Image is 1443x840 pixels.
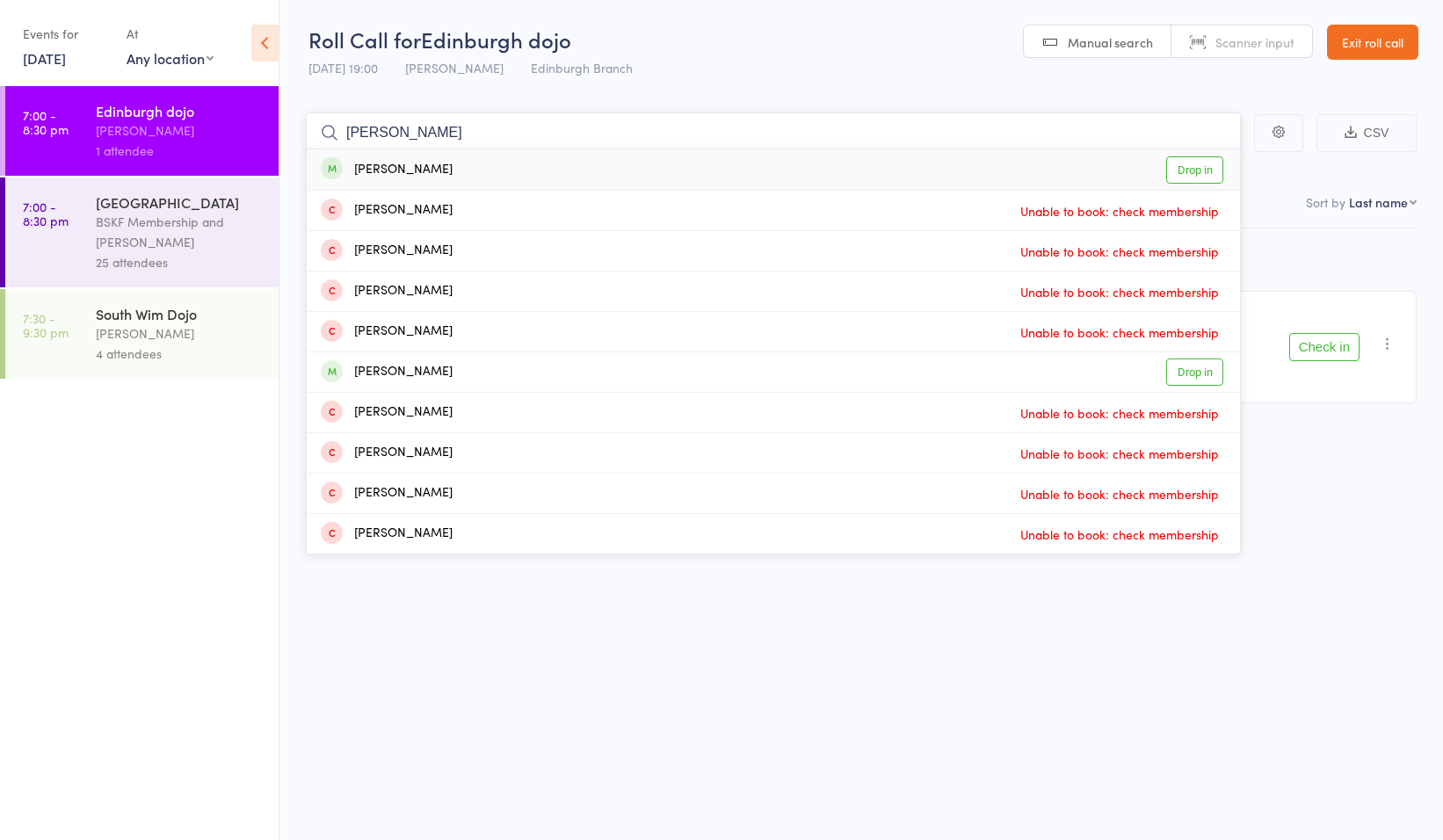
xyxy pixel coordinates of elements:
span: [PERSON_NAME] [405,59,504,76]
time: 7:30 - 9:30 pm [23,311,69,339]
div: [PERSON_NAME] [321,483,453,503]
button: CSV [1316,114,1417,152]
time: 7:00 - 8:30 pm [23,108,69,136]
div: [PERSON_NAME] [96,323,264,344]
div: South Wim Dojo [96,304,264,323]
span: [DATE] 19:00 [308,59,378,76]
div: [GEOGRAPHIC_DATA] [96,192,264,212]
span: Unable to book: check membership [1016,319,1223,345]
a: Exit roll call [1327,25,1418,60]
div: [PERSON_NAME] [321,524,453,544]
a: 7:30 -9:30 pmSouth Wim Dojo[PERSON_NAME]4 attendees [5,289,279,379]
div: [PERSON_NAME] [321,322,453,342]
span: Unable to book: check membership [1016,198,1223,224]
span: Roll Call for [308,25,421,54]
div: Edinburgh dojo [96,101,264,120]
div: [PERSON_NAME] [96,120,264,141]
span: Unable to book: check membership [1016,440,1223,467]
a: Drop in [1166,156,1223,184]
span: Edinburgh Branch [531,59,633,76]
div: BSKF Membership and [PERSON_NAME] [96,212,264,252]
div: [PERSON_NAME] [321,402,453,423]
div: [PERSON_NAME] [321,200,453,221]
a: [DATE] [23,48,66,68]
label: Sort by [1306,193,1345,211]
div: [PERSON_NAME] [321,160,453,180]
span: Scanner input [1215,33,1294,51]
div: Last name [1349,193,1408,211]
div: 4 attendees [96,344,264,364]
div: [PERSON_NAME] [321,281,453,301]
div: Any location [127,48,214,68]
span: Unable to book: check membership [1016,521,1223,547]
time: 7:00 - 8:30 pm [23,199,69,228]
input: Search by name [306,112,1241,153]
span: Unable to book: check membership [1016,238,1223,264]
div: Events for [23,19,109,48]
div: 25 attendees [96,252,264,272]
div: 1 attendee [96,141,264,161]
div: [PERSON_NAME] [321,241,453,261]
div: At [127,19,214,48]
a: 7:00 -8:30 pmEdinburgh dojo[PERSON_NAME]1 attendee [5,86,279,176]
div: [PERSON_NAME] [321,443,453,463]
span: Unable to book: check membership [1016,481,1223,507]
button: Check in [1289,333,1360,361]
span: Edinburgh dojo [421,25,571,54]
span: Unable to book: check membership [1016,279,1223,305]
span: Unable to book: check membership [1016,400,1223,426]
span: Manual search [1068,33,1153,51]
div: [PERSON_NAME] [321,362,453,382]
a: 7:00 -8:30 pm[GEOGRAPHIC_DATA]BSKF Membership and [PERSON_NAME]25 attendees [5,177,279,287]
a: Drop in [1166,358,1223,386]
